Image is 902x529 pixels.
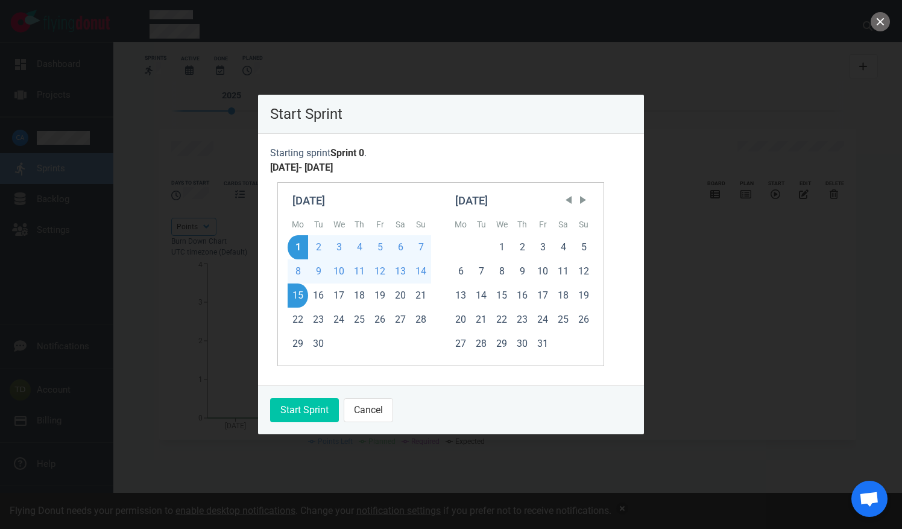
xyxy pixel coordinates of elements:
abbr: Sunday [579,220,588,229]
div: Sat Oct 04 2025 [553,235,573,259]
button: Cancel [344,398,393,422]
div: Fri Oct 17 2025 [532,284,553,308]
div: Thu Sep 18 2025 [349,284,370,308]
div: Sat Sep 13 2025 [390,259,411,284]
div: Mon Sep 01 2025 [288,235,308,259]
div: [DATE] [455,192,589,209]
abbr: Monday [292,220,304,229]
div: Tue Sep 16 2025 [308,284,329,308]
div: Sun Oct 05 2025 [573,235,594,259]
div: Fri Sep 19 2025 [370,284,390,308]
abbr: Monday [455,220,467,229]
div: Thu Oct 09 2025 [512,259,532,284]
div: Tue Sep 02 2025 [308,235,329,259]
abbr: Thursday [517,220,527,229]
div: Sat Sep 27 2025 [390,308,411,332]
div: Fri Oct 31 2025 [532,332,553,356]
div: Wed Sep 17 2025 [329,284,349,308]
div: Mon Sep 29 2025 [288,332,308,356]
abbr: Friday [539,220,547,229]
div: Wed Oct 29 2025 [491,332,512,356]
div: Mon Oct 20 2025 [450,308,471,332]
a: Open chat [851,481,888,517]
span: Next Month [577,194,589,206]
div: Sun Sep 14 2025 [411,259,431,284]
div: Tue Sep 30 2025 [308,332,329,356]
div: Sun Sep 07 2025 [411,235,431,259]
div: Tue Oct 28 2025 [471,332,491,356]
div: Mon Sep 08 2025 [288,259,308,284]
div: Mon Oct 27 2025 [450,332,471,356]
div: Tue Sep 23 2025 [308,308,329,332]
div: Thu Oct 16 2025 [512,284,532,308]
div: Sun Sep 28 2025 [411,308,431,332]
button: close [871,12,890,31]
div: Thu Sep 25 2025 [349,308,370,332]
div: Tue Oct 14 2025 [471,284,491,308]
div: Thu Sep 11 2025 [349,259,370,284]
div: Tue Oct 21 2025 [471,308,491,332]
div: Sun Oct 19 2025 [573,284,594,308]
div: Wed Sep 24 2025 [329,308,349,332]
div: Starting sprint . [270,146,632,160]
div: Mon Oct 13 2025 [450,284,471,308]
span: Previous Month [563,194,575,206]
abbr: Thursday [355,220,364,229]
div: Fri Oct 03 2025 [532,235,553,259]
div: Thu Oct 23 2025 [512,308,532,332]
abbr: Saturday [558,220,568,229]
abbr: Sunday [416,220,426,229]
abbr: Friday [376,220,384,229]
div: Sat Oct 25 2025 [553,308,573,332]
abbr: Wednesday [496,220,508,229]
div: Sat Sep 20 2025 [390,284,411,308]
div: Fri Sep 12 2025 [370,259,390,284]
div: Wed Oct 08 2025 [491,259,512,284]
div: Sat Oct 18 2025 [553,284,573,308]
div: Wed Oct 15 2025 [491,284,512,308]
strong: [DATE] - [DATE] [270,162,333,173]
div: Wed Sep 10 2025 [329,259,349,284]
div: Tue Sep 09 2025 [308,259,329,284]
div: Fri Oct 24 2025 [532,308,553,332]
div: Wed Sep 03 2025 [329,235,349,259]
div: Wed Oct 01 2025 [491,235,512,259]
div: Sun Oct 26 2025 [573,308,594,332]
div: [DATE] [292,192,426,209]
div: Thu Oct 02 2025 [512,235,532,259]
div: Fri Sep 05 2025 [370,235,390,259]
div: Sun Oct 12 2025 [573,259,594,284]
div: Fri Sep 26 2025 [370,308,390,332]
abbr: Wednesday [333,220,345,229]
div: Thu Oct 30 2025 [512,332,532,356]
button: Start Sprint [270,398,339,422]
abbr: Tuesday [314,220,323,229]
div: Fri Oct 10 2025 [532,259,553,284]
p: Start Sprint [270,107,632,121]
abbr: Tuesday [477,220,486,229]
div: Tue Oct 07 2025 [471,259,491,284]
strong: Sprint 0 [330,147,364,159]
div: Thu Sep 04 2025 [349,235,370,259]
div: Mon Sep 15 2025 [288,284,308,308]
div: Mon Sep 22 2025 [288,308,308,332]
div: Sun Sep 21 2025 [411,284,431,308]
div: Wed Oct 22 2025 [491,308,512,332]
div: Mon Oct 06 2025 [450,259,471,284]
div: Sat Sep 06 2025 [390,235,411,259]
abbr: Saturday [396,220,405,229]
div: Sat Oct 11 2025 [553,259,573,284]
